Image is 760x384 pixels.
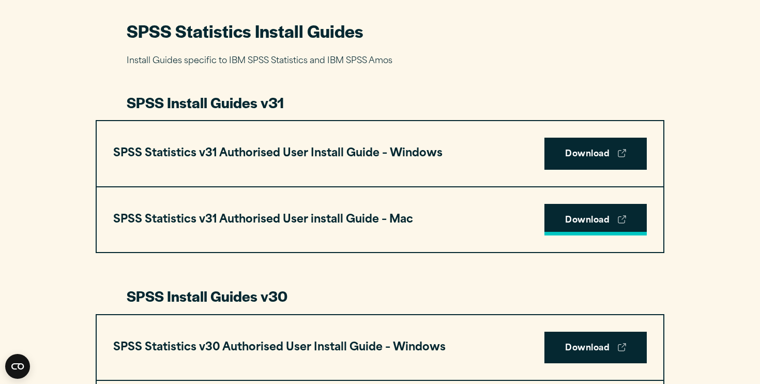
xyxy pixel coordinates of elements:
[544,138,647,170] a: Download
[544,332,647,364] a: Download
[113,210,413,230] h3: SPSS Statistics v31 Authorised User install Guide – Mac
[127,54,633,69] p: Install Guides specific to IBM SPSS Statistics and IBM SPSS Amos
[5,354,30,379] button: Open CMP widget
[113,144,443,164] h3: SPSS Statistics v31 Authorised User Install Guide – Windows
[127,93,633,112] h3: SPSS Install Guides v31
[113,338,446,358] h3: SPSS Statistics v30 Authorised User Install Guide – Windows
[544,204,647,236] a: Download
[127,19,633,42] h2: SPSS Statistics Install Guides
[127,286,633,306] h3: SPSS Install Guides v30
